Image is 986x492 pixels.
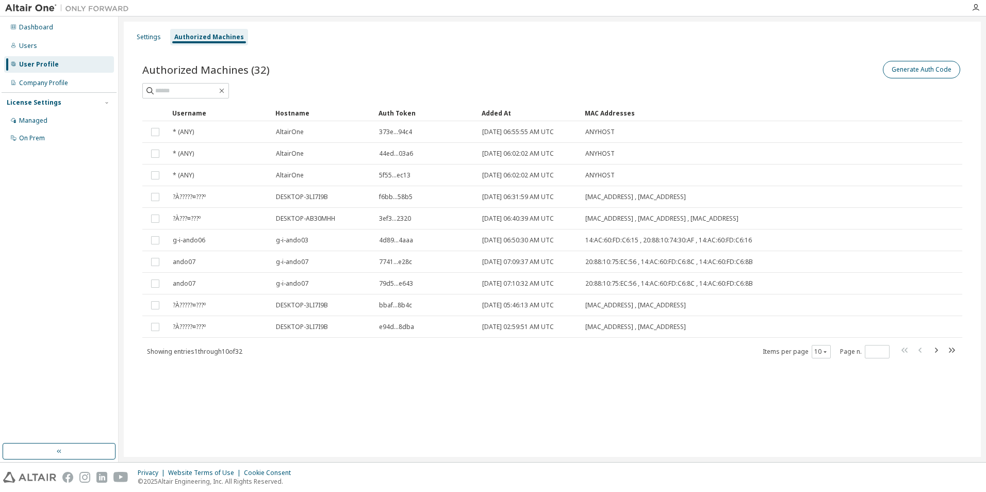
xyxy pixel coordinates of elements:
[96,472,107,483] img: linkedin.svg
[482,280,554,288] span: [DATE] 07:10:32 AM UTC
[379,171,410,179] span: 5f55...ec13
[763,345,831,358] span: Items per page
[276,236,308,244] span: g-i-ando03
[173,323,206,331] span: ?À?????¤???º
[379,215,411,223] span: 3ef3...2320
[379,301,412,309] span: bbaf...8b4c
[173,150,194,158] span: * (ANY)
[5,3,134,13] img: Altair One
[585,128,615,136] span: ANYHOST
[482,150,554,158] span: [DATE] 06:02:02 AM UTC
[840,345,890,358] span: Page n.
[379,280,413,288] span: 79d5...e643
[379,105,473,121] div: Auth Token
[585,171,615,179] span: ANYHOST
[7,99,61,107] div: License Settings
[113,472,128,483] img: youtube.svg
[19,79,68,87] div: Company Profile
[275,105,370,121] div: Hostname
[138,469,168,477] div: Privacy
[19,117,47,125] div: Managed
[172,105,267,121] div: Username
[173,236,205,244] span: g-i-ando06
[276,215,335,223] span: DESKTOP-AB30MHH
[482,171,554,179] span: [DATE] 06:02:02 AM UTC
[585,280,753,288] span: 20:88:10:75:EC:56 , 14:AC:60:FD:C6:8C , 14:AC:60:FD:C6:8B
[276,193,328,201] span: DESKTOP-3LI7I9B
[276,258,308,266] span: g-i-ando07
[173,215,201,223] span: ?À???¤???º
[585,150,615,158] span: ANYHOST
[482,301,554,309] span: [DATE] 05:46:13 AM UTC
[62,472,73,483] img: facebook.svg
[276,280,308,288] span: g-i-ando07
[142,62,270,77] span: Authorized Machines (32)
[276,171,304,179] span: AltairOne
[19,23,53,31] div: Dashboard
[883,61,960,78] button: Generate Auth Code
[276,150,304,158] span: AltairOne
[138,477,297,486] p: © 2025 Altair Engineering, Inc. All Rights Reserved.
[585,301,686,309] span: [MAC_ADDRESS] , [MAC_ADDRESS]
[174,33,244,41] div: Authorized Machines
[379,193,413,201] span: f6bb...58b5
[147,347,242,356] span: Showing entries 1 through 10 of 32
[276,323,328,331] span: DESKTOP-3LI7I9B
[173,128,194,136] span: * (ANY)
[585,215,738,223] span: [MAC_ADDRESS] , [MAC_ADDRESS] , [MAC_ADDRESS]
[482,128,554,136] span: [DATE] 06:55:55 AM UTC
[585,236,752,244] span: 14:AC:60:FD:C6:15 , 20:88:10:74:30:AF , 14:AC:60:FD:C6:16
[168,469,244,477] div: Website Terms of Use
[482,323,554,331] span: [DATE] 02:59:51 AM UTC
[482,215,554,223] span: [DATE] 06:40:39 AM UTC
[19,42,37,50] div: Users
[173,171,194,179] span: * (ANY)
[276,128,304,136] span: AltairOne
[585,258,753,266] span: 20:88:10:75:EC:56 , 14:AC:60:FD:C6:8C , 14:AC:60:FD:C6:8B
[482,193,554,201] span: [DATE] 06:31:59 AM UTC
[482,105,577,121] div: Added At
[276,301,328,309] span: DESKTOP-3LI7I9B
[379,323,414,331] span: e94d...8dba
[244,469,297,477] div: Cookie Consent
[173,258,195,266] span: ando07
[173,280,195,288] span: ando07
[379,258,412,266] span: 7741...e28c
[173,193,206,201] span: ?À?????¤???º
[585,323,686,331] span: [MAC_ADDRESS] , [MAC_ADDRESS]
[3,472,56,483] img: altair_logo.svg
[585,193,686,201] span: [MAC_ADDRESS] , [MAC_ADDRESS]
[19,60,59,69] div: User Profile
[379,128,412,136] span: 373e...94c4
[173,301,206,309] span: ?À?????¤???º
[482,236,554,244] span: [DATE] 06:50:30 AM UTC
[79,472,90,483] img: instagram.svg
[585,105,857,121] div: MAC Addresses
[482,258,554,266] span: [DATE] 07:09:37 AM UTC
[379,236,413,244] span: 4d89...4aaa
[19,134,45,142] div: On Prem
[137,33,161,41] div: Settings
[379,150,413,158] span: 44ed...03a6
[814,348,828,356] button: 10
